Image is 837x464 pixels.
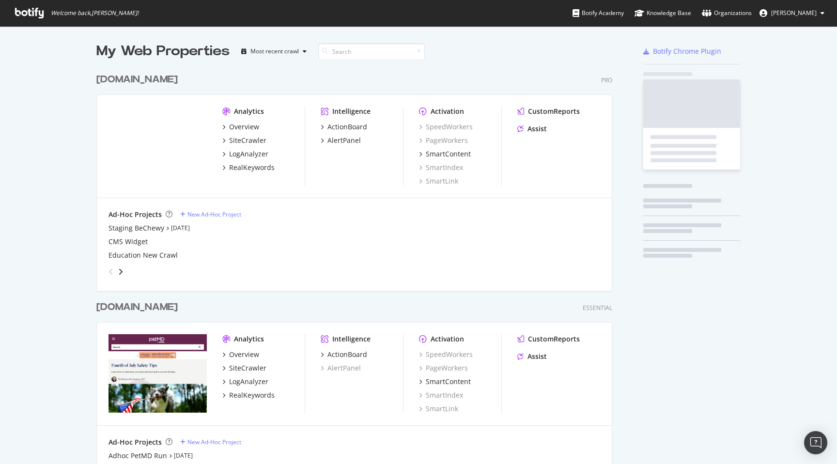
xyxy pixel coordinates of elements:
[419,404,458,414] a: SmartLink
[528,334,580,344] div: CustomReports
[222,363,266,373] a: SiteCrawler
[527,124,547,134] div: Assist
[321,136,361,145] a: AlertPanel
[229,163,275,172] div: RealKeywords
[222,149,268,159] a: LogAnalyzer
[517,124,547,134] a: Assist
[96,300,178,314] div: [DOMAIN_NAME]
[583,304,612,312] div: Essential
[229,377,268,387] div: LogAnalyzer
[96,73,182,87] a: [DOMAIN_NAME]
[108,334,207,413] img: www.petmd.com
[171,224,190,232] a: [DATE]
[419,363,468,373] a: PageWorkers
[229,390,275,400] div: RealKeywords
[229,363,266,373] div: SiteCrawler
[51,9,139,17] span: Welcome back, [PERSON_NAME] !
[419,149,471,159] a: SmartContent
[234,107,264,116] div: Analytics
[222,390,275,400] a: RealKeywords
[222,136,266,145] a: SiteCrawler
[321,122,367,132] a: ActionBoard
[431,334,464,344] div: Activation
[426,377,471,387] div: SmartContent
[180,210,241,218] a: New Ad-Hoc Project
[234,334,264,344] div: Analytics
[517,334,580,344] a: CustomReports
[327,350,367,359] div: ActionBoard
[527,352,547,361] div: Assist
[229,350,259,359] div: Overview
[419,163,463,172] a: SmartIndex
[105,264,117,279] div: angle-left
[180,438,241,446] a: New Ad-Hoc Project
[117,267,124,277] div: angle-right
[108,437,162,447] div: Ad-Hoc Projects
[332,334,371,344] div: Intelligence
[108,223,164,233] a: Staging BeChewy
[752,5,832,21] button: [PERSON_NAME]
[108,250,178,260] a: Education New Crawl
[318,43,425,60] input: Search
[804,431,827,454] div: Open Intercom Messenger
[517,352,547,361] a: Assist
[702,8,752,18] div: Organizations
[321,363,361,373] a: AlertPanel
[108,451,167,461] a: Adhoc PetMD Run
[187,438,241,446] div: New Ad-Hoc Project
[426,149,471,159] div: SmartContent
[108,237,148,247] a: CMS Widget
[108,210,162,219] div: Ad-Hoc Projects
[108,107,207,185] img: www.chewy.com
[419,350,473,359] a: SpeedWorkers
[528,107,580,116] div: CustomReports
[419,176,458,186] a: SmartLink
[601,76,612,84] div: Pro
[653,46,721,56] div: Botify Chrome Plugin
[222,350,259,359] a: Overview
[643,46,721,56] a: Botify Chrome Plugin
[327,122,367,132] div: ActionBoard
[96,42,230,61] div: My Web Properties
[250,48,299,54] div: Most recent crawl
[635,8,691,18] div: Knowledge Base
[332,107,371,116] div: Intelligence
[771,9,817,17] span: Steve Valenza
[419,122,473,132] a: SpeedWorkers
[327,136,361,145] div: AlertPanel
[229,149,268,159] div: LogAnalyzer
[229,136,266,145] div: SiteCrawler
[222,163,275,172] a: RealKeywords
[237,44,310,59] button: Most recent crawl
[573,8,624,18] div: Botify Academy
[517,107,580,116] a: CustomReports
[222,122,259,132] a: Overview
[96,73,178,87] div: [DOMAIN_NAME]
[419,390,463,400] a: SmartIndex
[419,136,468,145] a: PageWorkers
[187,210,241,218] div: New Ad-Hoc Project
[321,350,367,359] a: ActionBoard
[431,107,464,116] div: Activation
[419,377,471,387] a: SmartContent
[174,451,193,460] a: [DATE]
[222,377,268,387] a: LogAnalyzer
[96,300,182,314] a: [DOMAIN_NAME]
[229,122,259,132] div: Overview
